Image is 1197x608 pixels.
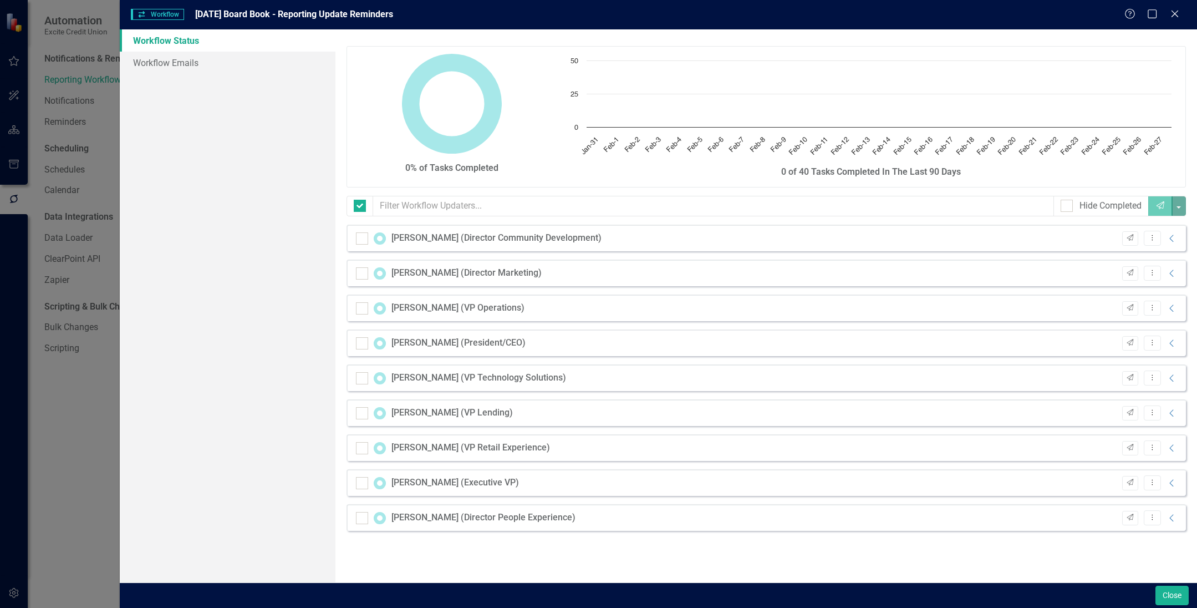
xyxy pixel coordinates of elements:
[913,136,934,156] text: Feb-16
[579,136,599,156] text: Jan-31
[1079,200,1142,212] div: Hide Completed
[728,136,746,154] text: Feb-7
[748,136,767,154] text: Feb-8
[571,58,578,65] text: 50
[809,136,829,156] text: Feb-11
[829,136,850,156] text: Feb-12
[770,136,788,154] text: Feb-9
[1143,136,1163,156] text: Feb-27
[976,136,996,156] text: Feb-19
[850,136,871,156] text: Feb-13
[574,124,578,131] text: 0
[347,46,1186,539] div: Workflow Status
[1060,136,1080,156] text: Feb-23
[391,302,524,315] div: [PERSON_NAME] (VP Operations)
[391,232,602,245] div: [PERSON_NAME] (Director Community Development)
[934,136,954,156] text: Feb-17
[871,136,892,156] text: Feb-14
[1017,136,1038,156] text: Feb-21
[131,9,184,20] span: Workflow
[195,9,393,19] span: [DATE] Board Book - Reporting Update Reminders
[391,511,575,524] div: [PERSON_NAME] (Director People Experience)
[623,136,641,154] text: Feb-2
[571,91,578,98] text: 25
[391,372,566,384] div: [PERSON_NAME] (VP Technology Solutions)
[1155,586,1189,605] button: Close
[391,442,550,454] div: [PERSON_NAME] (VP Retail Experience)
[1101,136,1122,156] text: Feb-25
[405,163,498,173] strong: 0% of Tasks Completed
[788,136,808,156] text: Feb-10
[391,477,519,489] div: [PERSON_NAME] (Executive VP)
[565,55,1177,166] div: Chart. Highcharts interactive chart.
[391,337,526,349] div: [PERSON_NAME] (President/CEO)
[391,267,542,280] div: [PERSON_NAME] (Director Marketing)
[892,136,913,156] text: Feb-15
[997,136,1017,156] text: Feb-20
[1080,136,1101,156] text: Feb-24
[665,136,684,154] text: Feb-4
[955,136,975,156] text: Feb-18
[120,52,335,74] a: Workflow Emails
[603,136,621,154] text: Feb-1
[686,136,704,154] text: Feb-5
[707,136,725,154] text: Feb-6
[1122,136,1143,156] text: Feb-26
[1038,136,1059,156] text: Feb-22
[373,196,1055,216] input: Filter Workflow Updaters...
[391,407,513,419] div: [PERSON_NAME] (VP Lending)
[644,136,663,154] text: Feb-3
[781,166,961,177] strong: 0 of 40 Tasks Completed In The Last 90 Days
[565,55,1177,166] svg: Interactive chart
[120,29,335,52] a: Workflow Status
